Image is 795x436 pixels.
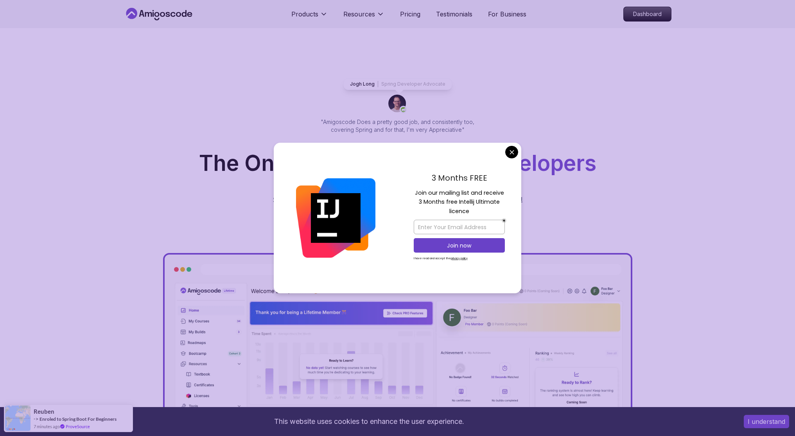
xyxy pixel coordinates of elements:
button: Accept cookies [744,415,789,428]
p: Get unlimited access to coding , , and . Start your journey or level up your career with Amigosco... [266,183,529,205]
p: Spring Developer Advocate [381,81,445,87]
p: Dashboard [624,7,671,21]
button: Resources [343,9,384,25]
img: provesource social proof notification image [5,405,31,431]
img: josh long [388,95,407,113]
a: Pricing [400,9,420,19]
a: Testimonials [436,9,472,19]
p: Jogh Long [350,81,375,87]
span: 7 minutes ago [34,424,60,429]
div: This website uses cookies to enhance the user experience. [6,413,732,430]
p: Products [291,9,318,19]
a: For Business [488,9,526,19]
a: Enroled to Spring Boot For Beginners [39,416,117,422]
iframe: chat widget [762,405,787,428]
span: Developers [479,150,596,176]
p: Resources [343,9,375,19]
p: "Amigoscode Does a pretty good job, and consistently too, covering Spring and for that, I'm very ... [310,118,485,134]
button: Products [291,9,328,25]
a: Dashboard [623,7,671,22]
span: Reuben [34,408,54,416]
span: -> [34,416,39,422]
h1: The One-Stop Platform for [130,153,665,174]
iframe: chat widget [646,239,787,401]
a: ProveSource [66,423,90,430]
